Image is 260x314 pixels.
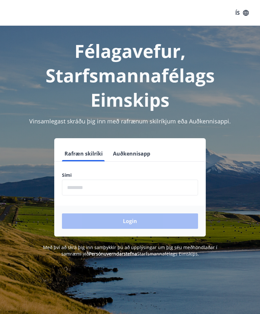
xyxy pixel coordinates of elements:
[29,117,231,125] span: Vinsamlegast skráðu þig inn með rafrænum skilríkjum eða Auðkennisappi.
[232,7,252,19] button: ÍS
[8,39,252,112] h1: Félagavefur, Starfsmannafélags Eimskips
[43,244,217,257] span: Með því að skrá þig inn samþykkir þú að upplýsingar um þig séu meðhöndlaðar í samræmi við Starfsm...
[110,146,153,161] button: Auðkennisapp
[62,146,105,161] button: Rafræn skilríki
[89,251,137,257] a: Persónuverndarstefna
[62,172,198,178] label: Sími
